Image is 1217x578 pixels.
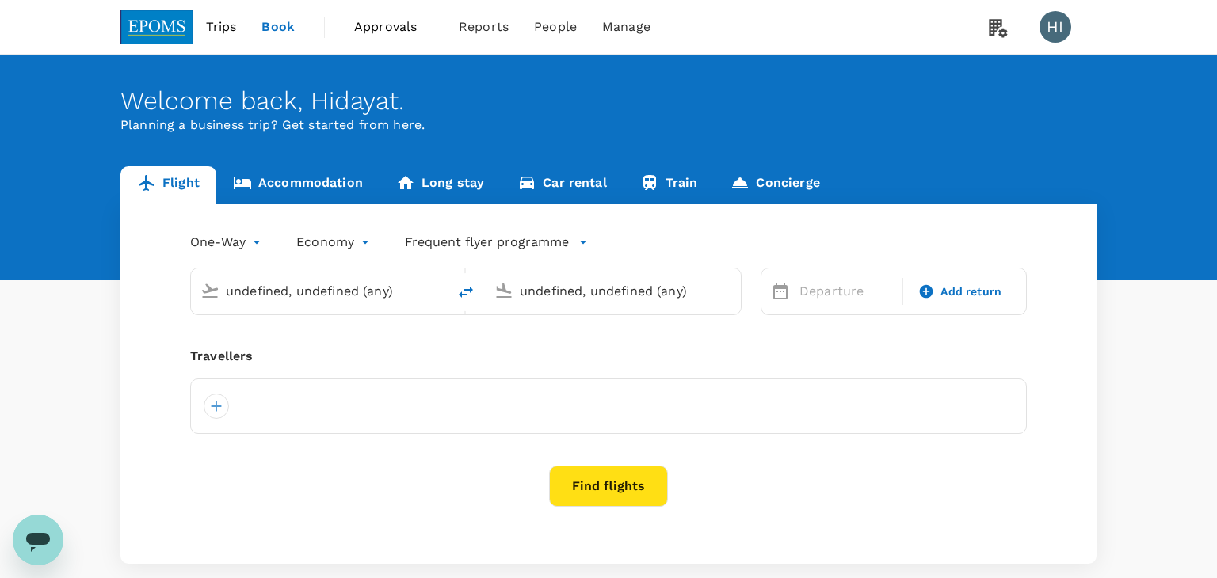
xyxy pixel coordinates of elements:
span: Add return [940,283,1001,300]
button: Open [436,289,439,292]
div: Travellers [190,347,1027,366]
span: Book [261,17,295,36]
a: Long stay [380,166,501,204]
span: People [534,17,577,36]
div: HI [1040,11,1071,43]
button: Open [730,289,733,292]
img: EPOMS SDN BHD [120,10,193,44]
a: Train [624,166,715,204]
div: Economy [296,230,373,255]
span: Reports [459,17,509,36]
input: Going to [520,279,708,303]
div: Welcome back , Hidayat . [120,86,1097,116]
span: Trips [206,17,237,36]
button: delete [447,273,485,311]
button: Frequent flyer programme [405,233,588,252]
a: Flight [120,166,216,204]
p: Frequent flyer programme [405,233,569,252]
a: Accommodation [216,166,380,204]
span: Approvals [354,17,433,36]
p: Planning a business trip? Get started from here. [120,116,1097,135]
div: One-Way [190,230,265,255]
button: Find flights [549,466,668,507]
a: Car rental [501,166,624,204]
iframe: Button to launch messaging window [13,515,63,565]
input: Depart from [226,279,414,303]
span: Manage [602,17,650,36]
a: Concierge [714,166,836,204]
p: Departure [799,282,893,301]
